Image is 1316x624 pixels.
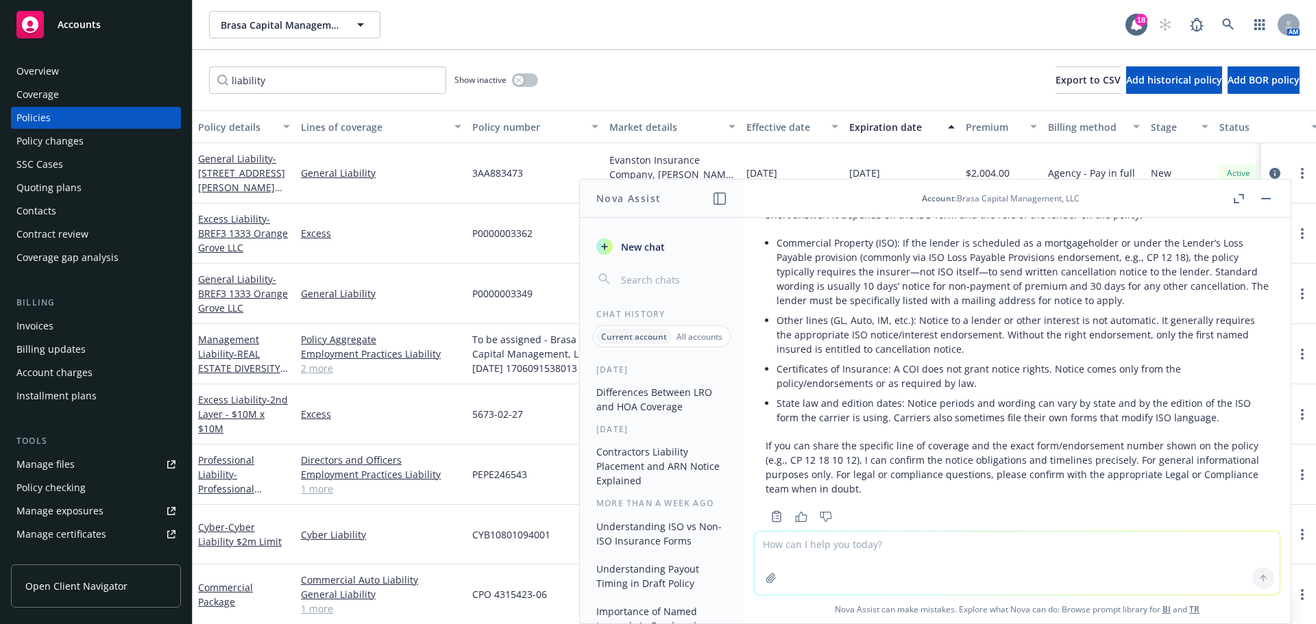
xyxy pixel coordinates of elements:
[11,223,181,245] a: Contract review
[1043,110,1145,143] button: Billing method
[301,347,461,361] a: Employment Practices Liability
[472,407,523,421] span: 5673-02-27
[1126,73,1222,86] span: Add historical policy
[1151,120,1193,134] div: Stage
[1228,66,1300,94] button: Add BOR policy
[11,338,181,360] a: Billing updates
[16,500,103,522] div: Manage exposures
[209,11,380,38] button: Brasa Capital Management, LLC
[11,177,181,199] a: Quoting plans
[677,331,722,342] p: All accounts
[580,308,744,320] div: Chat History
[301,587,461,601] a: General Liability
[1135,14,1147,26] div: 18
[777,313,1269,356] p: Other lines (GL, Auto, IM, etc.): Notice to a lender or other interest is not automatic. It gener...
[604,110,741,143] button: Market details
[198,333,280,389] a: Management Liability
[11,107,181,129] a: Policies
[198,468,270,524] span: - Professional Liability (D&O & E&O)
[301,286,461,301] a: General Liability
[472,587,547,601] span: CPO 4315423-06
[609,153,735,182] div: Evanston Insurance Company, [PERSON_NAME] Insurance, RT Specialty Insurance Services, LLC (RSG Sp...
[301,226,461,240] a: Excess
[198,393,288,435] span: - 2nd Layer - $10M x $10M
[1294,286,1311,302] a: more
[1228,73,1300,86] span: Add BOR policy
[922,192,955,204] span: Account
[16,60,59,82] div: Overview
[454,74,507,86] span: Show inactive
[849,120,940,134] div: Expiration date
[11,200,181,222] a: Contacts
[16,177,82,199] div: Quoting plans
[16,153,63,175] div: SSC Cases
[766,438,1269,496] p: If you can share the specific line of coverage and the exact form/endorsement number shown on the...
[198,581,253,608] a: Commercial Package
[746,120,823,134] div: Effective date
[198,120,275,134] div: Policy details
[16,385,97,407] div: Installment plans
[193,110,295,143] button: Policy details
[16,547,86,569] div: Manage claims
[849,166,880,180] span: [DATE]
[741,110,844,143] button: Effective date
[295,110,467,143] button: Lines of coverage
[11,247,181,269] a: Coverage gap analysis
[1151,166,1171,180] span: New
[301,120,446,134] div: Lines of coverage
[16,315,53,337] div: Invoices
[301,166,461,180] a: General Liability
[591,515,733,552] button: Understanding ISO vs Non-ISO Insurance Forms
[198,453,270,524] a: Professional Liability
[301,601,461,616] a: 1 more
[198,273,288,314] a: General Liability
[16,453,75,475] div: Manage files
[11,153,181,175] a: SSC Cases
[16,84,59,105] div: Coverage
[815,507,837,526] button: Thumbs down
[11,130,181,152] a: Policy changes
[221,18,339,32] span: Brasa Capital Management, LLC
[11,385,181,407] a: Installment plans
[1219,120,1303,134] div: Status
[580,497,744,509] div: More than a week ago
[11,60,181,82] a: Overview
[1151,11,1179,38] a: Start snowing
[11,434,181,448] div: Tools
[749,595,1285,623] span: Nova Assist can make mistakes. Explore what Nova can do: Browse prompt library for and
[472,166,523,180] span: 3AA883473
[580,364,744,375] div: [DATE]
[777,236,1269,308] p: Commercial Property (ISO): If the lender is scheduled as a mortgageholder or under the Lender’s L...
[11,84,181,105] a: Coverage
[16,362,93,384] div: Account charges
[580,423,744,435] div: [DATE]
[301,573,461,587] a: Commercial Auto Liability
[472,286,533,301] span: P0000003349
[198,273,288,314] span: - BREF3 1333 Orange Grove LLC
[472,467,527,482] span: PEPE246543
[1294,526,1311,542] a: more
[16,223,88,245] div: Contract review
[591,234,733,259] button: New chat
[198,152,285,208] a: General Liability
[11,315,181,337] a: Invoices
[198,212,288,254] span: - BREF3 1333 Orange Grove LLC
[746,166,777,180] span: [DATE]
[1294,466,1311,483] a: more
[966,166,1010,180] span: $2,004.00
[301,482,461,496] a: 1 more
[844,110,960,143] button: Expiration date
[1056,66,1121,94] button: Export to CSV
[209,66,446,94] input: Filter by keyword...
[1294,406,1311,423] a: more
[16,107,51,129] div: Policies
[1162,603,1171,615] a: BI
[922,192,1080,204] div: : Brasa Capital Management, LLC
[16,200,56,222] div: Contacts
[596,191,661,205] h1: Nova Assist
[1048,166,1135,180] span: Agency - Pay in full
[472,120,583,134] div: Policy number
[301,467,461,482] a: Employment Practices Liability
[1294,165,1311,182] a: more
[1048,120,1125,134] div: Billing method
